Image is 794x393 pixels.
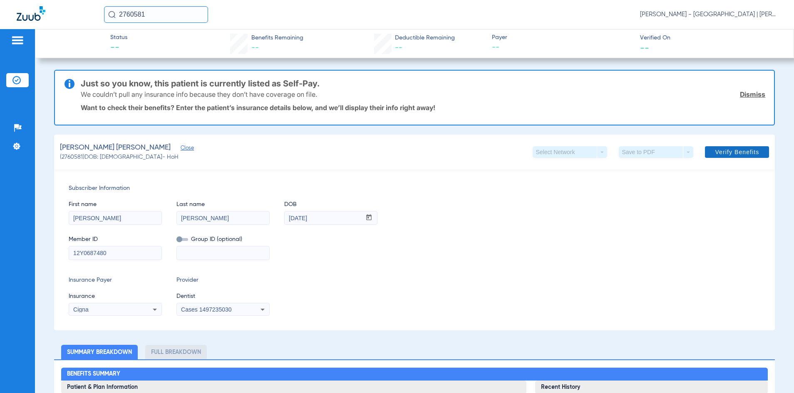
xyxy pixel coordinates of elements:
[60,153,179,162] span: (2760581) DOB: [DEMOGRAPHIC_DATA] - HoH
[395,34,455,42] span: Deductible Remaining
[640,10,777,19] span: [PERSON_NAME] - [GEOGRAPHIC_DATA] | [PERSON_NAME]
[69,276,162,285] span: Insurance Payer
[81,90,317,98] p: We couldn’t pull any insurance info because they don’t have coverage on file.
[69,235,162,244] span: Member ID
[640,43,649,52] span: --
[251,34,303,42] span: Benefits Remaining
[108,11,116,18] img: Search Icon
[60,142,171,153] span: [PERSON_NAME] [PERSON_NAME]
[65,79,74,89] img: info-icon
[251,44,259,52] span: --
[361,211,377,225] button: Open calendar
[176,276,270,285] span: Provider
[73,306,89,313] span: Cigna
[176,200,270,209] span: Last name
[740,90,765,98] a: Dismiss
[81,103,766,112] p: Want to check their benefits? Enter the patient’s insurance details below, and we’ll display thei...
[61,345,138,359] li: Summary Breakdown
[395,44,402,52] span: --
[705,146,769,158] button: Verify Benefits
[181,306,231,313] span: Cases 1497235030
[61,368,768,381] h2: Benefits Summary
[492,42,633,53] span: --
[145,345,207,359] li: Full Breakdown
[176,235,270,244] span: Group ID (optional)
[752,353,794,393] iframe: Chat Widget
[69,200,162,209] span: First name
[69,184,761,193] span: Subscriber Information
[11,35,24,45] img: hamburger-icon
[69,292,162,301] span: Insurance
[715,149,759,155] span: Verify Benefits
[110,33,127,42] span: Status
[176,292,270,301] span: Dentist
[17,6,45,21] img: Zuub Logo
[181,145,188,153] span: Close
[492,33,633,42] span: Payer
[81,79,766,88] h3: Just so you know, this patient is currently listed as Self-Pay.
[284,200,377,209] span: DOB
[110,42,127,54] span: --
[104,6,208,23] input: Search for patients
[640,34,781,42] span: Verified On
